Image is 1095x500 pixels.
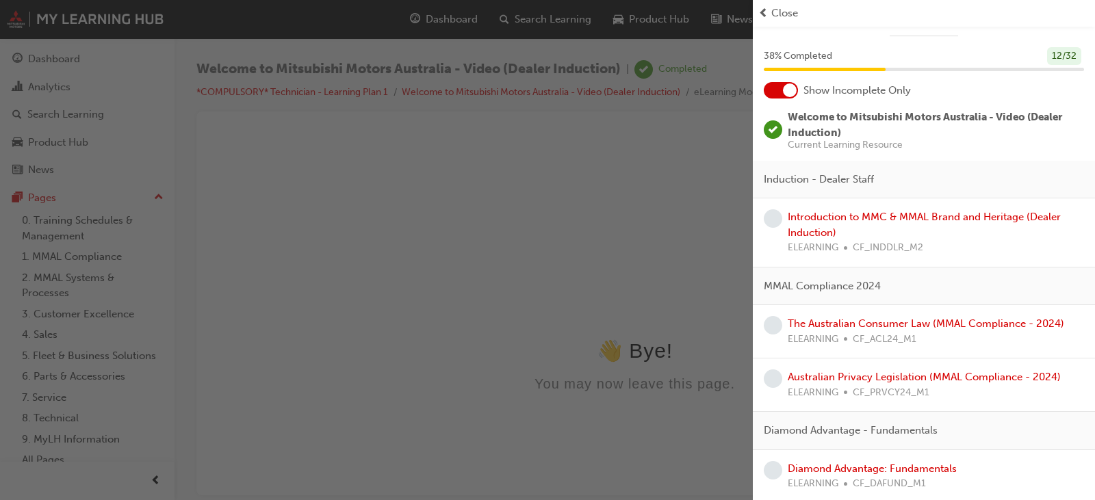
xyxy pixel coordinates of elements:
[788,332,838,347] span: ELEARNING
[788,240,838,256] span: ELEARNING
[764,49,832,64] span: 38 % Completed
[788,211,1061,239] a: Introduction to MMC & MMAL Brand and Heritage (Dealer Induction)
[764,120,782,139] span: learningRecordVerb_COMPLETE-icon
[788,385,838,401] span: ELEARNING
[788,462,957,475] a: Diamond Advantage: Fundamentals
[764,461,782,479] span: learningRecordVerb_NONE-icon
[803,83,911,98] span: Show Incomplete Only
[853,476,926,492] span: CF_DAFUND_M1
[853,332,916,347] span: CF_ACL24_M1
[764,316,782,334] span: learningRecordVerb_NONE-icon
[5,205,849,229] div: 👋 Bye!
[771,5,798,21] span: Close
[764,209,782,228] span: learningRecordVerb_NONE-icon
[764,423,938,438] span: Diamond Advantage - Fundamentals
[764,369,782,388] span: learningRecordVerb_NONE-icon
[853,240,923,256] span: CF_INDDLR_M2
[764,278,881,294] span: MMAL Compliance 2024
[1047,47,1081,66] div: 12 / 32
[5,243,849,259] div: You may now leave this page.
[758,5,769,21] span: prev-icon
[758,5,1090,21] button: prev-iconClose
[788,476,838,492] span: ELEARNING
[788,111,1062,139] span: Welcome to Mitsubishi Motors Australia - Video (Dealer Induction)
[853,385,929,401] span: CF_PRVCY24_M1
[788,140,1084,150] span: Current Learning Resource
[788,317,1064,330] a: The Australian Consumer Law (MMAL Compliance - 2024)
[764,172,874,187] span: Induction - Dealer Staff
[788,371,1061,383] a: Australian Privacy Legislation (MMAL Compliance - 2024)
